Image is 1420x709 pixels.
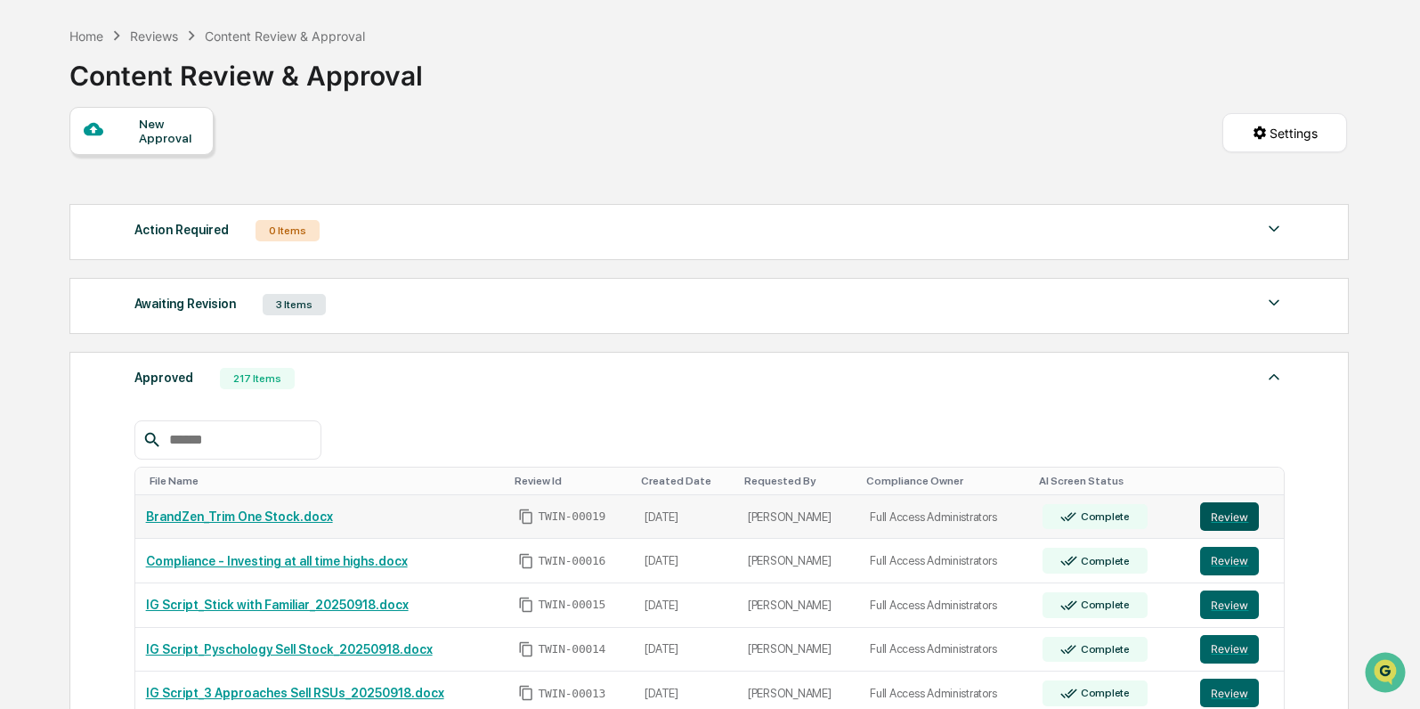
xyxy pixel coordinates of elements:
div: Complete [1077,687,1130,699]
button: Review [1200,502,1259,531]
div: Toggle SortBy [150,475,501,487]
img: 1746055101610-c473b297-6a78-478c-a979-82029cc54cd1 [18,136,50,168]
div: New Approval [139,117,199,145]
a: IG Script_3 Approaches Sell RSUs_20250918.docx [146,686,444,700]
span: Pylon [177,302,215,315]
div: 0 Items [256,220,320,241]
div: 🗄️ [129,226,143,240]
button: Start new chat [303,142,324,163]
div: Toggle SortBy [866,475,1025,487]
button: Review [1200,679,1259,707]
div: Toggle SortBy [515,475,627,487]
span: Copy Id [518,597,534,613]
div: Start new chat [61,136,292,154]
span: TWIN-00019 [538,509,605,524]
td: [PERSON_NAME] [737,495,859,540]
div: Complete [1077,643,1130,656]
td: [DATE] [634,495,737,540]
a: 🗄️Attestations [122,217,228,249]
span: TWIN-00015 [538,598,605,612]
div: Content Review & Approval [69,45,423,92]
td: [PERSON_NAME] [737,539,859,583]
a: BrandZen_Trim One Stock.docx [146,509,333,524]
div: Home [69,29,103,44]
span: TWIN-00016 [538,554,605,568]
a: Review [1200,635,1272,664]
div: Toggle SortBy [744,475,852,487]
button: Review [1200,547,1259,575]
span: Copy Id [518,553,534,569]
a: Review [1200,591,1272,619]
img: caret [1263,218,1285,240]
a: Compliance - Investing at all time highs.docx [146,554,408,568]
td: Full Access Administrators [859,583,1032,628]
div: 217 Items [220,368,295,389]
div: We're available if you need us! [61,154,225,168]
div: Toggle SortBy [1204,475,1276,487]
div: Complete [1077,510,1130,523]
a: 🔎Data Lookup [11,251,119,283]
iframe: Open customer support [1363,650,1411,698]
a: 🖐️Preclearance [11,217,122,249]
button: Review [1200,591,1259,619]
td: [DATE] [634,628,737,672]
a: Powered byPylon [126,301,215,315]
img: caret [1263,366,1285,387]
button: Review [1200,635,1259,664]
div: 🔎 [18,260,32,274]
div: Reviews [130,29,178,44]
span: Attestations [147,224,221,242]
td: [DATE] [634,539,737,583]
span: Preclearance [36,224,115,242]
span: TWIN-00013 [538,687,605,701]
td: Full Access Administrators [859,495,1032,540]
button: Settings [1222,113,1347,152]
a: IG Script_Pyschology Sell Stock_20250918.docx [146,642,433,656]
td: [PERSON_NAME] [737,583,859,628]
div: 3 Items [263,294,326,315]
div: Awaiting Revision [134,292,236,315]
a: IG Script_Stick with Familiar_20250918.docx [146,598,409,612]
td: [DATE] [634,583,737,628]
div: Toggle SortBy [641,475,730,487]
a: Review [1200,502,1272,531]
div: Toggle SortBy [1039,475,1182,487]
a: Review [1200,547,1272,575]
span: Copy Id [518,641,534,657]
div: Complete [1077,599,1130,611]
td: [PERSON_NAME] [737,628,859,672]
p: How can we help? [18,37,324,66]
span: Copy Id [518,509,534,525]
div: Approved [134,366,193,389]
span: TWIN-00014 [538,642,605,656]
div: Action Required [134,218,229,241]
span: Copy Id [518,685,534,701]
img: caret [1263,292,1285,314]
td: Full Access Administrators [859,628,1032,672]
div: 🖐️ [18,226,32,240]
div: Complete [1077,555,1130,567]
td: Full Access Administrators [859,539,1032,583]
span: Data Lookup [36,258,112,276]
a: Review [1200,679,1272,707]
div: Content Review & Approval [205,29,365,44]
